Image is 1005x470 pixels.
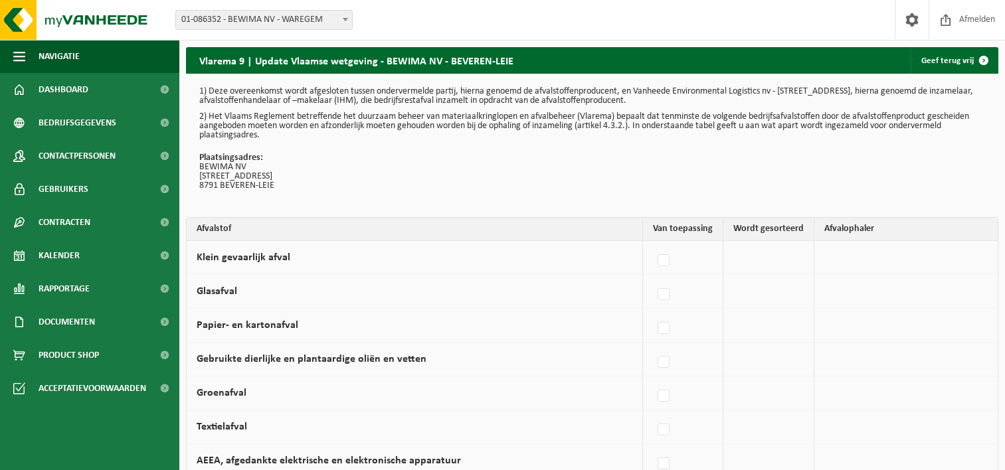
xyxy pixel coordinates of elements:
[186,47,527,73] h2: Vlarema 9 | Update Vlaamse wetgeving - BEWIMA NV - BEVEREN-LEIE
[197,455,461,466] label: AEEA, afgedankte elektrische en elektronische apparatuur
[199,153,985,191] p: BEWIMA NV [STREET_ADDRESS] 8791 BEVEREN-LEIE
[176,11,352,29] span: 01-086352 - BEWIMA NV - WAREGEM
[197,252,290,263] label: Klein gevaarlijk afval
[199,112,985,140] p: 2) Het Vlaams Reglement betreffende het duurzaam beheer van materiaalkringlopen en afvalbeheer (V...
[199,153,263,163] strong: Plaatsingsadres:
[39,106,116,139] span: Bedrijfsgegevens
[199,87,985,106] p: 1) Deze overeenkomst wordt afgesloten tussen ondervermelde partij, hierna genoemd de afvalstoffen...
[39,272,90,305] span: Rapportage
[197,286,237,297] label: Glasafval
[197,354,426,364] label: Gebruikte dierlijke en plantaardige oliën en vetten
[643,218,723,241] th: Van toepassing
[39,239,80,272] span: Kalender
[197,422,247,432] label: Textielafval
[39,40,80,73] span: Navigatie
[197,388,246,398] label: Groenafval
[187,218,643,241] th: Afvalstof
[39,206,90,239] span: Contracten
[39,139,116,173] span: Contactpersonen
[39,372,146,405] span: Acceptatievoorwaarden
[39,339,99,372] span: Product Shop
[39,73,88,106] span: Dashboard
[814,218,998,241] th: Afvalophaler
[39,173,88,206] span: Gebruikers
[911,47,997,74] a: Geef terug vrij
[197,320,298,331] label: Papier- en kartonafval
[39,305,95,339] span: Documenten
[175,10,353,30] span: 01-086352 - BEWIMA NV - WAREGEM
[723,218,814,241] th: Wordt gesorteerd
